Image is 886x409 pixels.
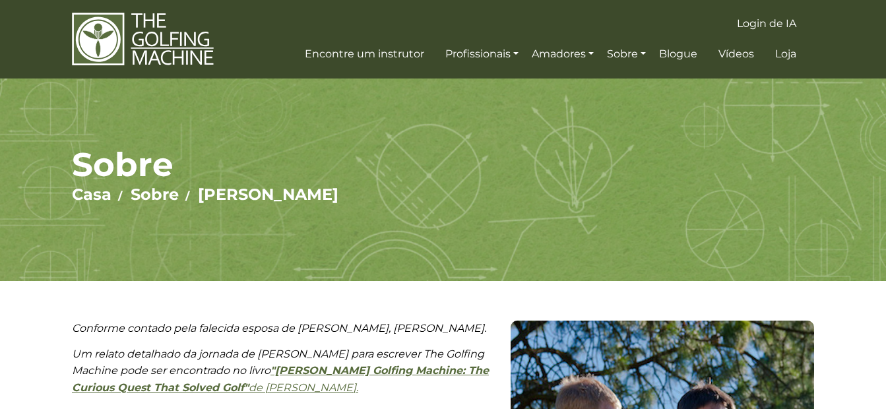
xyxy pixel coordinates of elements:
a: Encontre um instrutor [301,42,427,66]
a: [PERSON_NAME] [198,185,338,204]
span: Loja [775,47,796,60]
a: Login de IA [734,12,800,36]
span: Encontre um instrutor [305,47,424,60]
a: Profissionais [442,42,522,66]
a: Casa [72,185,111,204]
a: Sobre [131,185,179,204]
strong: "[PERSON_NAME] Golfing Machine: The Curious Quest That Solved Golf" [72,364,489,394]
a: "[PERSON_NAME] Golfing Machine: The Curious Quest That Solved Golf"de [PERSON_NAME]. [72,364,489,394]
a: Sobre [604,42,649,66]
em: Conforme contado pela falecida esposa de [PERSON_NAME], [PERSON_NAME]. [72,322,486,334]
span: Vídeos [718,47,754,60]
span: Login de IA [737,17,796,30]
img: A máquina de golfe [72,12,214,67]
a: Loja [772,42,800,66]
a: Amadores [528,42,597,66]
h1: Sobre [72,144,814,185]
em: Um relato detalhado da jornada de [PERSON_NAME] para escrever The Golfing Machine pode ser encont... [72,348,489,394]
a: Blogue [656,42,701,66]
span: Blogue [659,47,697,60]
a: Vídeos [715,42,757,66]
